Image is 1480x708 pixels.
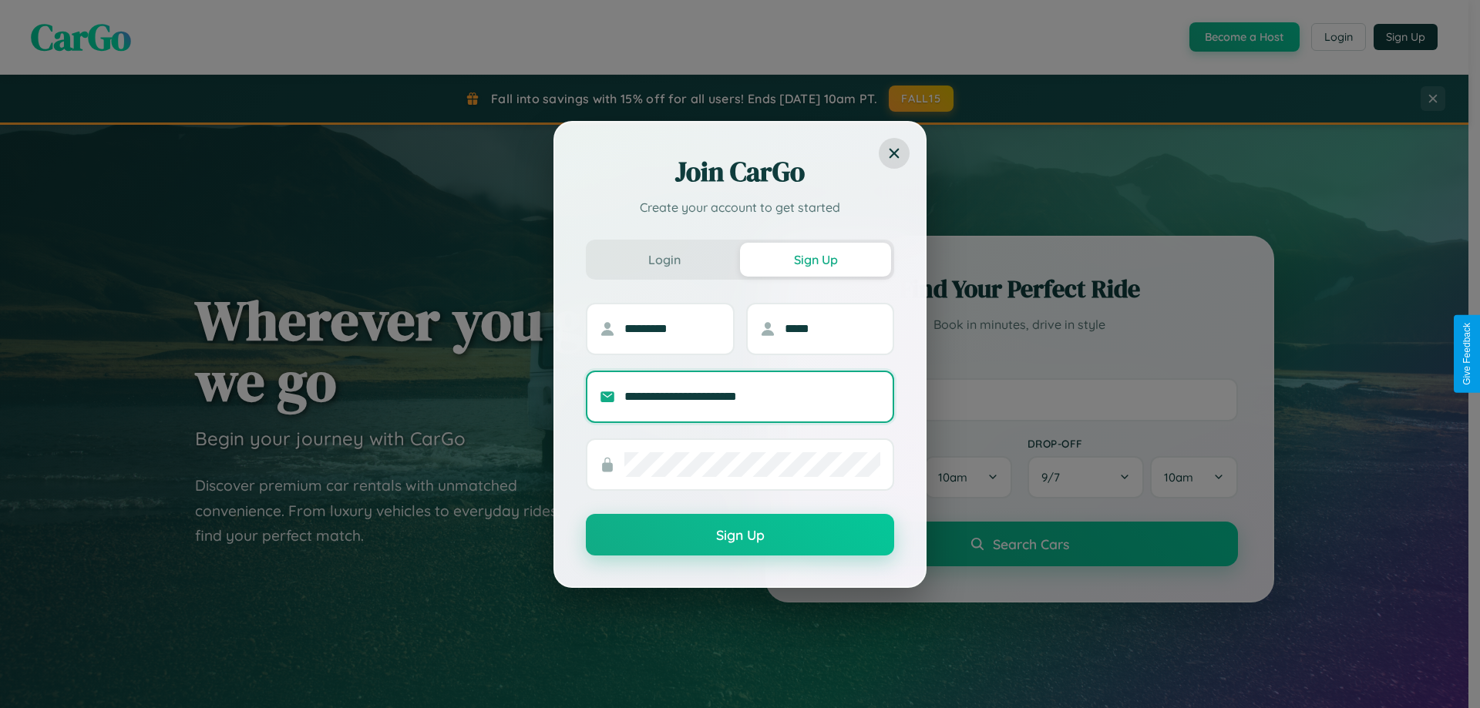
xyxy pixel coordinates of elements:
button: Sign Up [740,243,891,277]
button: Sign Up [586,514,894,555]
p: Create your account to get started [586,198,894,216]
button: Login [589,243,740,277]
div: Give Feedback [1461,323,1472,385]
h2: Join CarGo [586,153,894,190]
